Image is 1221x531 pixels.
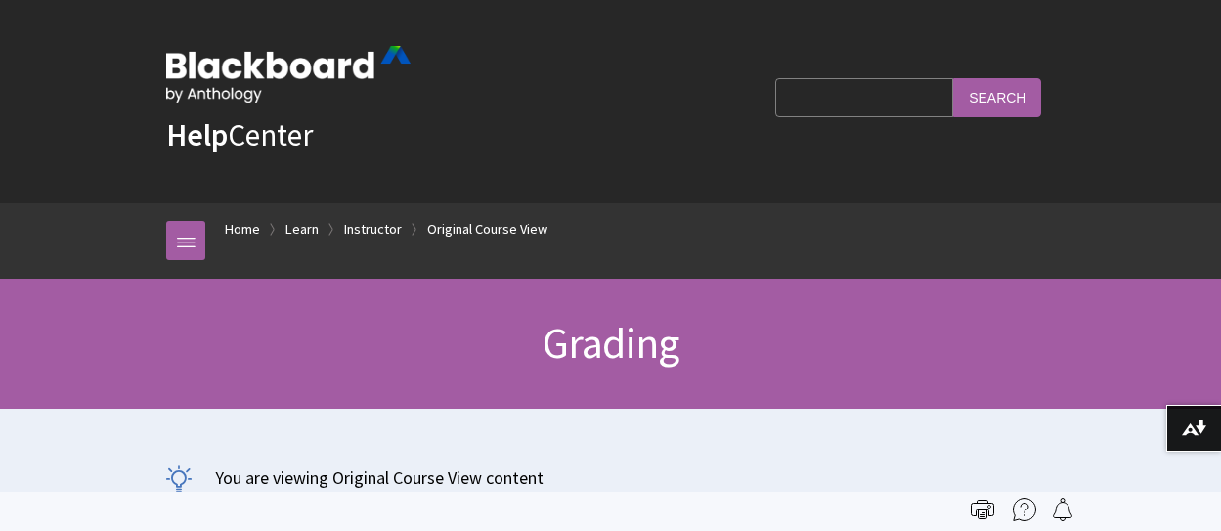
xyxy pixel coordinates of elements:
a: Learn [285,217,319,242]
img: Blackboard by Anthology [166,46,411,103]
a: Instructor [344,217,402,242]
a: Original Course View [427,217,547,242]
a: Home [225,217,260,242]
span: Grading [543,316,678,370]
a: HelpCenter [166,115,313,155]
strong: Help [166,115,228,155]
img: Print [971,498,994,521]
input: Search [953,78,1041,116]
img: More help [1013,498,1036,521]
p: You are viewing Original Course View content [166,465,1055,490]
img: Follow this page [1051,498,1074,521]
